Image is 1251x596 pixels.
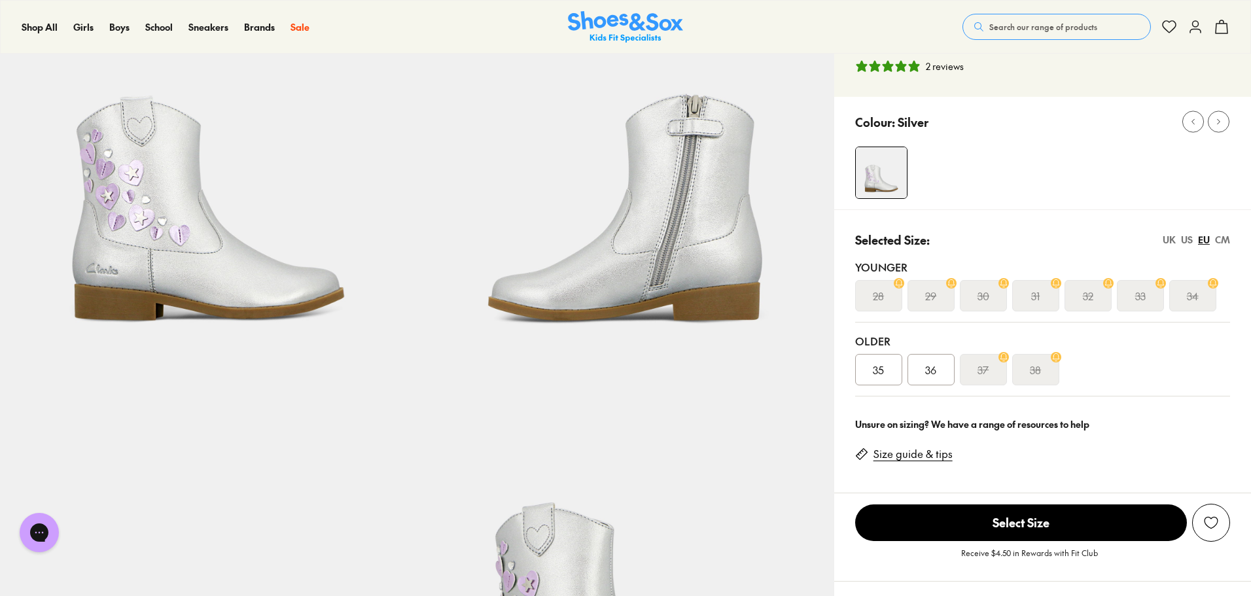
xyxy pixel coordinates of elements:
div: 2 reviews [926,60,964,73]
p: Receive $4.50 in Rewards with Fit Club [961,547,1098,570]
div: CM [1215,233,1230,247]
button: Select Size [855,504,1187,542]
span: Brands [244,20,275,33]
div: Unsure on sizing? We have a range of resources to help [855,417,1230,431]
s: 31 [1031,288,1040,304]
s: 30 [978,288,989,304]
span: Shop All [22,20,58,33]
span: 35 [873,362,884,377]
button: 5 stars, 2 ratings [855,60,964,73]
s: 28 [873,288,884,304]
button: Add to Wishlist [1192,504,1230,542]
img: Treasure Silver [856,147,907,198]
a: Sale [291,20,309,34]
s: 33 [1135,288,1146,304]
s: 29 [925,288,936,304]
span: Sale [291,20,309,33]
p: Silver [898,113,928,131]
span: Girls [73,20,94,33]
a: Boys [109,20,130,34]
p: Selected Size: [855,231,930,249]
a: Size guide & tips [873,447,953,461]
div: EU [1198,233,1210,247]
div: Older [855,333,1230,349]
img: SNS_Logo_Responsive.svg [568,11,683,43]
div: UK [1163,233,1176,247]
span: Sneakers [188,20,228,33]
div: US [1181,233,1193,247]
a: Shop All [22,20,58,34]
s: 32 [1083,288,1093,304]
div: Younger [855,259,1230,275]
span: Select Size [855,504,1187,541]
a: Brands [244,20,275,34]
span: 36 [925,362,936,377]
s: 37 [978,362,989,377]
a: Sneakers [188,20,228,34]
s: 38 [1030,362,1041,377]
iframe: Gorgias live chat messenger [13,508,65,557]
a: Shoes & Sox [568,11,683,43]
a: Girls [73,20,94,34]
span: Boys [109,20,130,33]
a: School [145,20,173,34]
span: School [145,20,173,33]
button: Search our range of products [962,14,1151,40]
span: Search our range of products [989,21,1097,33]
p: Colour: [855,113,895,131]
s: 34 [1187,288,1199,304]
